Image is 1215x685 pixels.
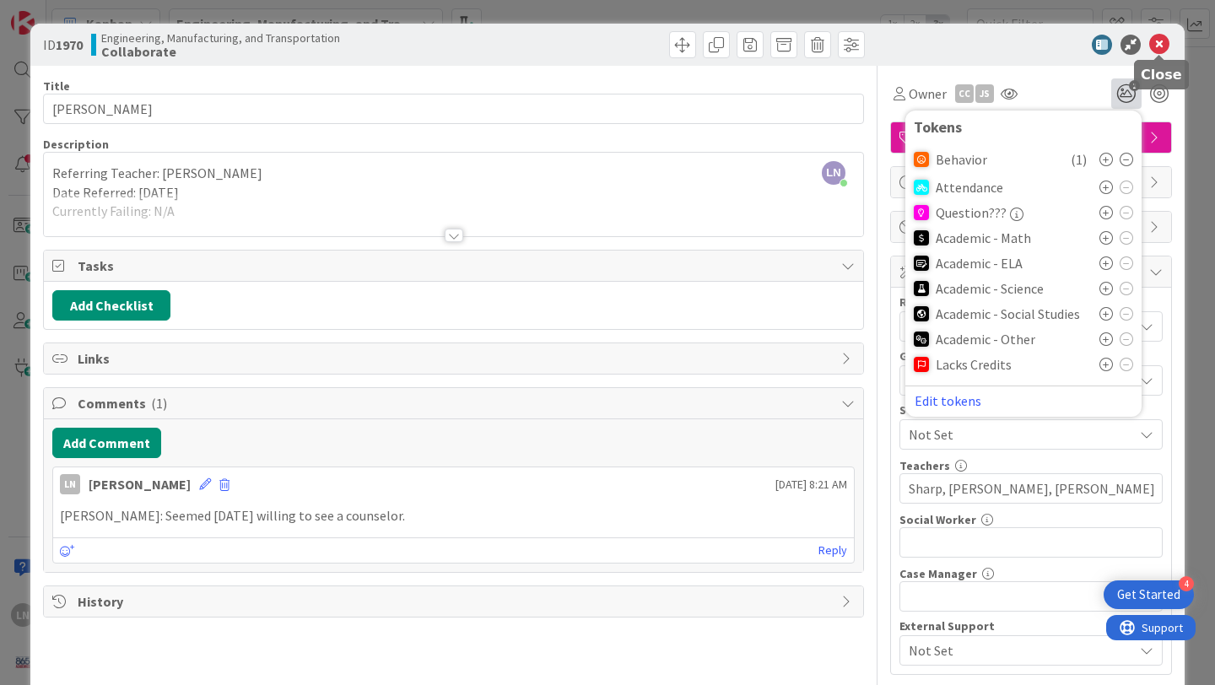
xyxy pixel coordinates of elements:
span: ( 1 ) [151,395,167,412]
span: Not Set [909,424,1133,445]
span: ID [43,35,83,55]
div: Open Get Started checklist, remaining modules: 4 [1104,580,1194,609]
div: CC [955,84,974,103]
button: Add Checklist [52,290,170,321]
span: Engineering, Manufacturing, and Transportation [101,31,340,45]
h5: Close [1141,67,1182,83]
div: LN [60,474,80,494]
span: 1 [1129,80,1140,91]
span: Academic - ELA [936,256,1023,271]
span: Question??? [936,205,1007,220]
span: Lacks Credits [936,357,1012,372]
span: Support [35,3,77,23]
div: Get Started [1117,586,1180,603]
div: 4 [1179,576,1194,591]
span: Description [43,137,109,152]
span: Owner [909,84,947,104]
div: JS [975,84,994,103]
span: History [78,591,833,612]
div: External Support [899,620,1163,632]
b: Collaborate [101,45,340,58]
span: LN [822,161,845,185]
p: [PERSON_NAME]: Seemed [DATE] willing to see a counselor. [60,506,847,526]
label: Title [43,78,70,94]
span: Not Set [909,640,1133,661]
span: Academic - Science [936,281,1044,296]
label: Case Manager [899,566,977,581]
span: Behavior [936,152,987,167]
button: Edit tokens [914,393,982,408]
p: Date Referred: [DATE] [52,183,855,202]
button: Add Comment [52,428,161,458]
span: Tasks [78,256,833,276]
span: Academic - Social Studies [936,306,1080,321]
div: [PERSON_NAME] [89,474,191,494]
p: Referring Teacher: [PERSON_NAME] [52,164,855,183]
span: Academic - Other [936,332,1035,347]
div: Grade [899,350,1163,362]
span: Attendance [936,180,1003,195]
a: Reply [818,540,847,561]
span: [DATE] 8:21 AM [775,476,847,494]
div: Tokens [914,119,1133,136]
span: Academic - Math [936,230,1031,245]
label: Teachers [899,458,950,473]
input: type card name here... [43,94,864,124]
div: Student Plan [899,404,1163,416]
span: Links [78,348,833,369]
span: ( 1 ) [1071,149,1087,170]
label: Social Worker [899,512,976,527]
div: Risk [899,296,1163,308]
b: 1970 [56,36,83,53]
span: Comments [78,393,833,413]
